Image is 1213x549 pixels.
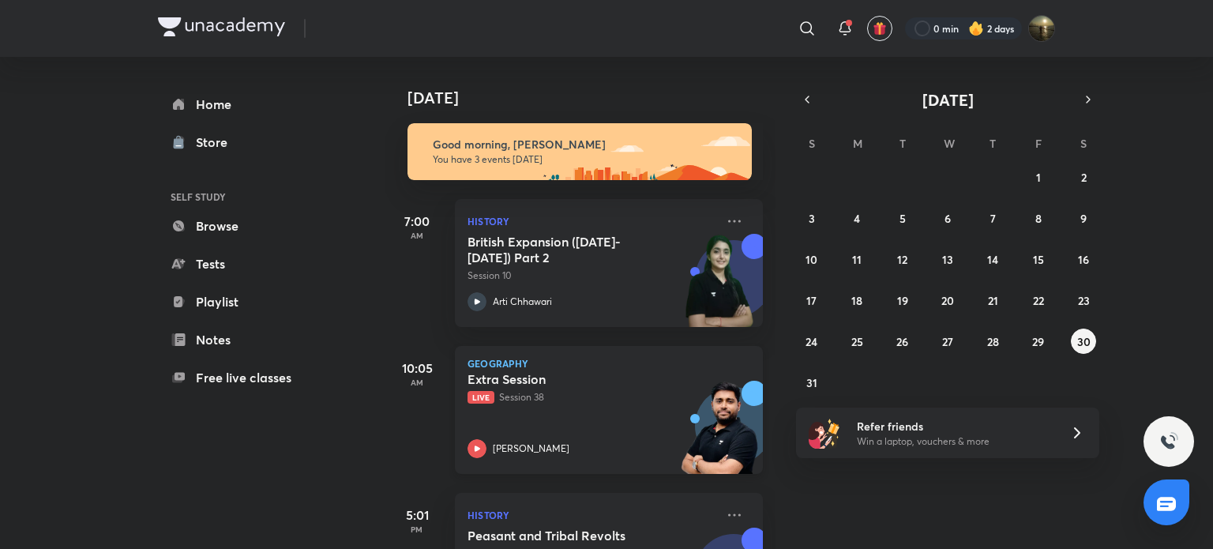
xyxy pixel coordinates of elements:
[851,334,863,349] abbr: August 25, 2025
[799,329,824,354] button: August 24, 2025
[468,506,715,525] p: History
[468,269,715,283] p: Session 10
[468,234,664,265] h5: British Expansion (1757- 1857) Part 2
[158,183,341,210] h6: SELF STUDY
[385,212,449,231] h5: 7:00
[890,205,915,231] button: August 5, 2025
[468,371,664,387] h5: Extra Session
[844,329,869,354] button: August 25, 2025
[867,16,892,41] button: avatar
[158,88,341,120] a: Home
[1026,205,1051,231] button: August 8, 2025
[468,391,494,404] span: Live
[493,442,569,456] p: [PERSON_NAME]
[944,136,955,151] abbr: Wednesday
[890,329,915,354] button: August 26, 2025
[1032,334,1044,349] abbr: August 29, 2025
[1159,432,1178,451] img: ttu
[1035,211,1042,226] abbr: August 8, 2025
[1035,136,1042,151] abbr: Friday
[852,252,862,267] abbr: August 11, 2025
[990,211,996,226] abbr: August 7, 2025
[988,293,998,308] abbr: August 21, 2025
[935,288,960,313] button: August 20, 2025
[1071,288,1096,313] button: August 23, 2025
[809,136,815,151] abbr: Sunday
[433,137,738,152] h6: Good morning, [PERSON_NAME]
[897,293,908,308] abbr: August 19, 2025
[196,133,237,152] div: Store
[468,390,715,404] p: Session 38
[935,329,960,354] button: August 27, 2025
[935,205,960,231] button: August 6, 2025
[1026,288,1051,313] button: August 22, 2025
[980,329,1005,354] button: August 28, 2025
[942,334,953,349] abbr: August 27, 2025
[806,293,817,308] abbr: August 17, 2025
[158,324,341,355] a: Notes
[433,153,738,166] p: You have 3 events [DATE]
[468,212,715,231] p: History
[980,205,1005,231] button: August 7, 2025
[857,418,1051,434] h6: Refer friends
[806,252,817,267] abbr: August 10, 2025
[990,136,996,151] abbr: Thursday
[935,246,960,272] button: August 13, 2025
[987,334,999,349] abbr: August 28, 2025
[1026,164,1051,190] button: August 1, 2025
[942,252,953,267] abbr: August 13, 2025
[1071,246,1096,272] button: August 16, 2025
[844,205,869,231] button: August 4, 2025
[158,17,285,40] a: Company Logo
[818,88,1077,111] button: [DATE]
[1036,170,1041,185] abbr: August 1, 2025
[799,370,824,395] button: August 31, 2025
[1026,329,1051,354] button: August 29, 2025
[1071,164,1096,190] button: August 2, 2025
[897,252,907,267] abbr: August 12, 2025
[980,288,1005,313] button: August 21, 2025
[1077,334,1091,349] abbr: August 30, 2025
[1080,136,1087,151] abbr: Saturday
[1071,205,1096,231] button: August 9, 2025
[1033,293,1044,308] abbr: August 22, 2025
[809,211,815,226] abbr: August 3, 2025
[873,21,887,36] img: avatar
[1080,211,1087,226] abbr: August 9, 2025
[493,295,552,309] p: Arti Chhawari
[944,211,951,226] abbr: August 6, 2025
[890,288,915,313] button: August 19, 2025
[899,136,906,151] abbr: Tuesday
[676,381,763,490] img: unacademy
[407,88,779,107] h4: [DATE]
[896,334,908,349] abbr: August 26, 2025
[922,89,974,111] span: [DATE]
[1026,246,1051,272] button: August 15, 2025
[987,252,998,267] abbr: August 14, 2025
[799,246,824,272] button: August 10, 2025
[158,362,341,393] a: Free live classes
[941,293,954,308] abbr: August 20, 2025
[799,288,824,313] button: August 17, 2025
[385,525,449,534] p: PM
[844,288,869,313] button: August 18, 2025
[676,234,763,343] img: unacademy
[385,378,449,387] p: AM
[385,506,449,525] h5: 5:01
[851,293,862,308] abbr: August 18, 2025
[158,248,341,280] a: Tests
[980,246,1005,272] button: August 14, 2025
[158,17,285,36] img: Company Logo
[1078,293,1090,308] abbr: August 23, 2025
[1081,170,1087,185] abbr: August 2, 2025
[809,417,840,449] img: referral
[844,246,869,272] button: August 11, 2025
[385,231,449,240] p: AM
[853,136,862,151] abbr: Monday
[158,126,341,158] a: Store
[857,434,1051,449] p: Win a laptop, vouchers & more
[158,210,341,242] a: Browse
[385,359,449,378] h5: 10:05
[799,205,824,231] button: August 3, 2025
[407,123,752,180] img: morning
